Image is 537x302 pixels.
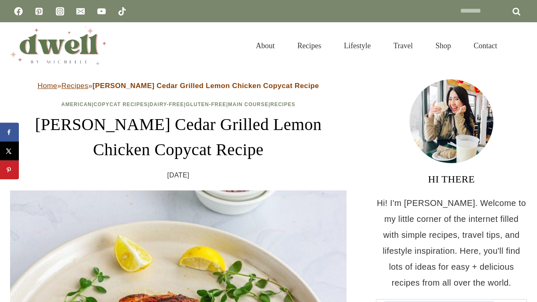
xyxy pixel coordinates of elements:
[333,31,382,60] a: Lifestyle
[10,26,107,65] img: DWELL by michelle
[61,102,92,107] a: American
[245,31,286,60] a: About
[376,172,527,187] h3: HI THERE
[376,195,527,291] p: Hi! I'm [PERSON_NAME]. Welcome to my little corner of the internet filled with simple recipes, tr...
[61,82,88,90] a: Recipes
[38,82,57,90] a: Home
[93,3,110,20] a: YouTube
[31,3,47,20] a: Pinterest
[92,82,319,90] strong: [PERSON_NAME] Cedar Grilled Lemon Chicken Copycat Recipe
[72,3,89,20] a: Email
[10,112,347,162] h1: [PERSON_NAME] Cedar Grilled Lemon Chicken Copycat Recipe
[286,31,333,60] a: Recipes
[513,39,527,53] button: View Search Form
[167,169,190,182] time: [DATE]
[114,3,130,20] a: TikTok
[149,102,184,107] a: Dairy-Free
[61,102,295,107] span: | | | | |
[245,31,508,60] nav: Primary Navigation
[382,31,424,60] a: Travel
[10,3,27,20] a: Facebook
[94,102,148,107] a: Copycat Recipes
[270,102,295,107] a: Recipes
[38,82,319,90] span: » »
[462,31,508,60] a: Contact
[424,31,462,60] a: Shop
[228,102,268,107] a: Main Course
[52,3,68,20] a: Instagram
[186,102,226,107] a: Gluten-Free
